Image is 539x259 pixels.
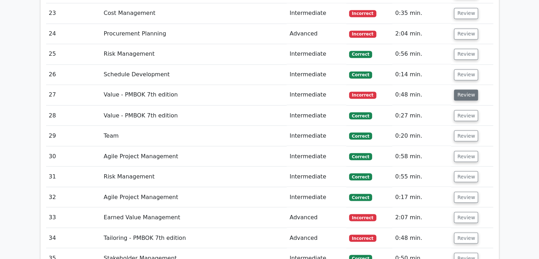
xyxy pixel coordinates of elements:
[46,207,101,227] td: 33
[349,10,376,17] span: Incorrect
[46,187,101,207] td: 32
[287,146,346,166] td: Intermediate
[46,228,101,248] td: 34
[454,89,478,100] button: Review
[287,24,346,44] td: Advanced
[454,212,478,223] button: Review
[46,24,101,44] td: 24
[101,146,287,166] td: Agile Project Management
[287,187,346,207] td: Intermediate
[392,166,451,187] td: 0:55 min.
[392,44,451,64] td: 0:56 min.
[392,207,451,227] td: 2:07 min.
[287,105,346,126] td: Intermediate
[287,65,346,85] td: Intermediate
[101,24,287,44] td: Procurement Planning
[454,192,478,203] button: Review
[392,105,451,126] td: 0:27 min.
[392,65,451,85] td: 0:14 min.
[349,153,372,160] span: Correct
[46,3,101,23] td: 23
[101,207,287,227] td: Earned Value Management
[349,71,372,78] span: Correct
[349,132,372,139] span: Correct
[101,228,287,248] td: Tailoring - PMBOK 7th edition
[287,85,346,105] td: Intermediate
[287,126,346,146] td: Intermediate
[101,3,287,23] td: Cost Management
[349,194,372,201] span: Correct
[349,31,376,38] span: Incorrect
[454,232,478,243] button: Review
[101,65,287,85] td: Schedule Development
[287,207,346,227] td: Advanced
[287,166,346,187] td: Intermediate
[454,130,478,141] button: Review
[287,3,346,23] td: Intermediate
[392,228,451,248] td: 0:48 min.
[101,126,287,146] td: Team
[392,24,451,44] td: 2:04 min.
[46,85,101,105] td: 27
[101,105,287,126] td: Value - PMBOK 7th edition
[46,166,101,187] td: 31
[349,235,376,242] span: Incorrect
[349,92,376,99] span: Incorrect
[101,85,287,105] td: Value - PMBOK 7th edition
[287,228,346,248] td: Advanced
[349,51,372,58] span: Correct
[287,44,346,64] td: Intermediate
[349,112,372,119] span: Correct
[46,105,101,126] td: 28
[454,49,478,60] button: Review
[392,85,451,105] td: 0:48 min.
[101,44,287,64] td: Risk Management
[46,146,101,166] td: 30
[454,69,478,80] button: Review
[46,44,101,64] td: 25
[454,28,478,39] button: Review
[101,187,287,207] td: Agile Project Management
[349,214,376,221] span: Incorrect
[454,151,478,162] button: Review
[454,171,478,182] button: Review
[454,110,478,121] button: Review
[392,187,451,207] td: 0:17 min.
[392,3,451,23] td: 0:35 min.
[349,173,372,180] span: Correct
[101,166,287,187] td: Risk Management
[46,126,101,146] td: 29
[46,65,101,85] td: 26
[454,8,478,19] button: Review
[392,126,451,146] td: 0:20 min.
[392,146,451,166] td: 0:58 min.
